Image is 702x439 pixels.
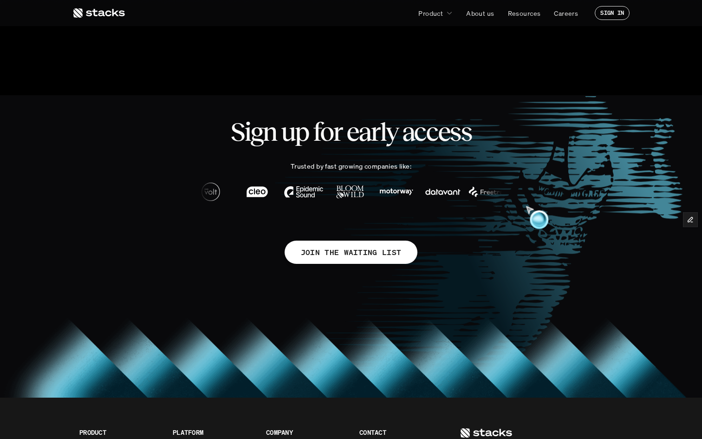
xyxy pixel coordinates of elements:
p: About us [466,8,494,18]
a: Resources [502,5,546,21]
p: CONTACT [359,427,442,437]
a: About us [461,5,500,21]
p: JOIN THE WAITING LIST [301,246,402,259]
button: Edit Framer Content [683,213,697,227]
p: COMPANY [266,427,348,437]
p: Trusted by fast growing companies like: [291,161,411,171]
p: Product [418,8,443,18]
a: SIGN IN [595,6,630,20]
p: SIGN IN [600,10,624,16]
p: PRODUCT [79,427,162,437]
p: Careers [554,8,578,18]
p: PLATFORM [173,427,255,437]
p: Resources [508,8,541,18]
h2: Sign up for early access [95,118,607,146]
a: Careers [548,5,584,21]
